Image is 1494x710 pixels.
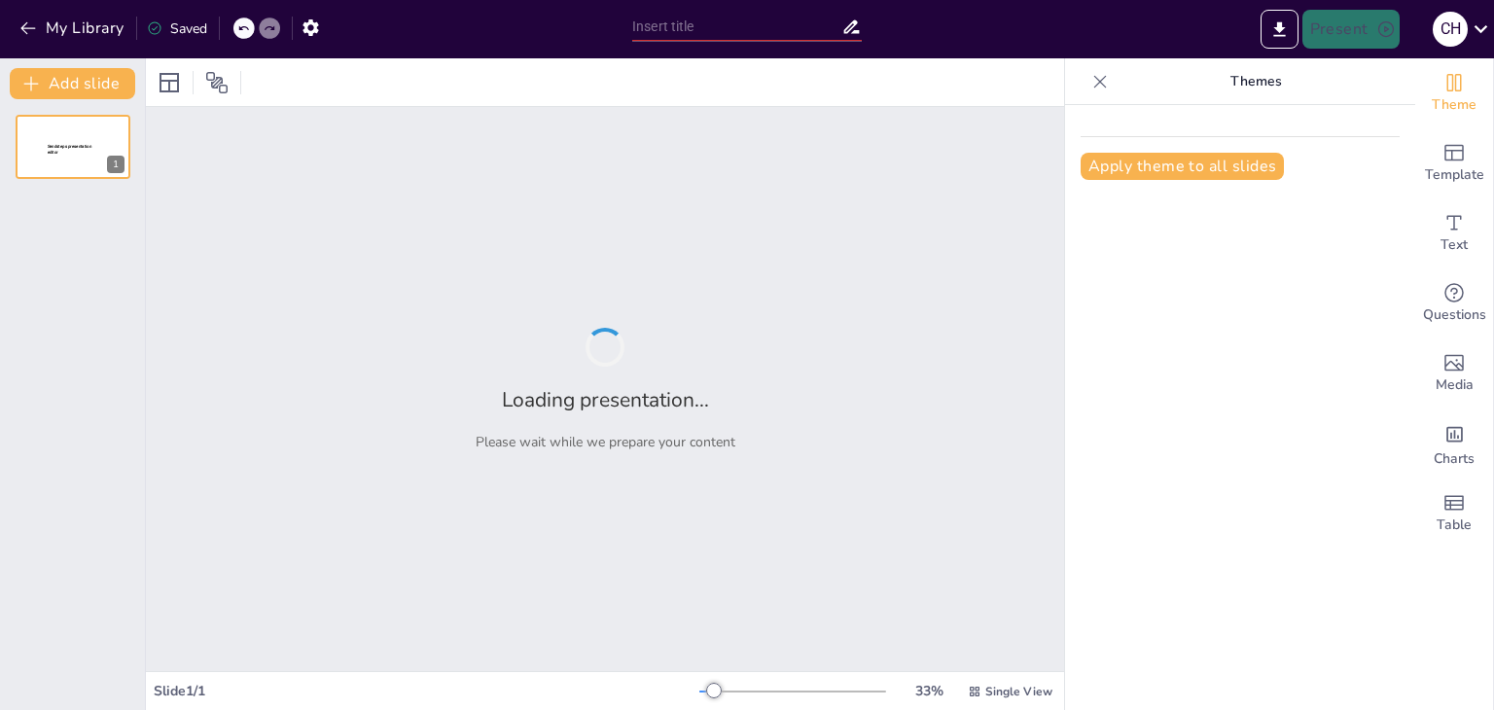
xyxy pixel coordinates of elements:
div: Add charts and graphs [1415,408,1493,479]
span: Theme [1432,94,1476,116]
div: Add ready made slides [1415,128,1493,198]
div: Layout [154,67,185,98]
button: Export to PowerPoint [1261,10,1298,49]
span: Charts [1434,448,1475,470]
span: Sendsteps presentation editor [48,144,91,155]
p: Please wait while we prepare your content [476,433,735,451]
button: C H [1433,10,1468,49]
span: Table [1437,515,1472,536]
button: Present [1302,10,1400,49]
p: Themes [1116,58,1396,105]
span: Template [1425,164,1484,186]
div: 1 [16,115,130,179]
button: My Library [15,13,132,44]
button: Add slide [10,68,135,99]
span: Single View [985,684,1052,699]
div: 1 [107,156,124,173]
button: Apply theme to all slides [1081,153,1284,180]
span: Media [1436,374,1474,396]
div: C H [1433,12,1468,47]
span: Position [205,71,229,94]
span: Questions [1423,304,1486,326]
div: Add text boxes [1415,198,1493,268]
input: Insert title [632,13,841,41]
div: 33 % [906,682,952,700]
h2: Loading presentation... [502,386,709,413]
div: Slide 1 / 1 [154,682,699,700]
div: Get real-time input from your audience [1415,268,1493,338]
div: Saved [147,19,207,38]
div: Add a table [1415,479,1493,549]
span: Text [1441,234,1468,256]
div: Add images, graphics, shapes or video [1415,338,1493,408]
div: Change the overall theme [1415,58,1493,128]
